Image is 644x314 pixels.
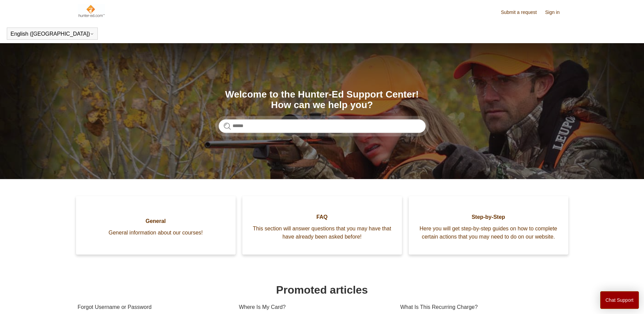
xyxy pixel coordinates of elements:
span: This section will answer questions that you may have that have already been asked before! [253,225,392,241]
button: Chat Support [600,291,639,309]
span: General [86,217,225,225]
span: Here you will get step-by-step guides on how to complete certain actions that you may need to do ... [419,225,558,241]
a: Sign in [545,9,567,16]
span: Step-by-Step [419,213,558,221]
a: General General information about our courses! [76,196,236,255]
span: General information about our courses! [86,229,225,237]
a: FAQ This section will answer questions that you may have that have already been asked before! [242,196,402,255]
button: English ([GEOGRAPHIC_DATA]) [11,31,94,37]
img: Hunter-Ed Help Center home page [78,4,105,18]
a: Submit a request [501,9,544,16]
h1: Promoted articles [78,282,567,298]
h1: Welcome to the Hunter-Ed Support Center! How can we help you? [219,89,426,110]
input: Search [219,119,426,133]
a: Step-by-Step Here you will get step-by-step guides on how to complete certain actions that you ma... [409,196,568,255]
span: FAQ [253,213,392,221]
